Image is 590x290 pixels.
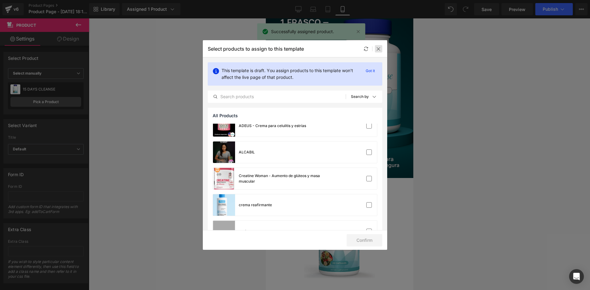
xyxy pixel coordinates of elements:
[208,46,304,52] p: Select products to assign to this template
[213,115,235,137] a: product-img
[31,172,116,270] img: 15 DAYS CLEANSE
[213,168,235,189] a: product-img
[363,67,377,75] p: Got it
[351,95,369,99] p: Search by
[239,123,306,129] div: ADEUS - Crema para celulitis y estrías
[239,202,272,208] div: crema reafirmante
[239,173,331,184] div: Creatine Woman - Aumento de glúteos y masa muscular
[222,67,358,81] p: This template is draft. You assign products to this template won't affect the live page of that p...
[213,141,235,163] a: product-img
[213,221,235,242] a: product-img
[208,93,346,100] input: Search products
[239,149,255,155] div: ALCABIL
[213,113,238,118] span: All Products
[569,269,584,284] div: Open Intercom Messenger
[347,234,382,246] button: Confirm
[239,229,253,234] div: cuchara
[213,194,235,216] a: product-img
